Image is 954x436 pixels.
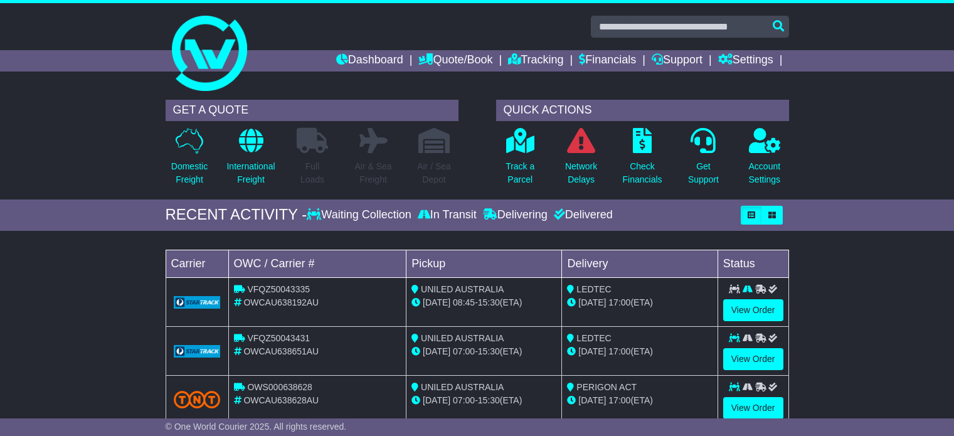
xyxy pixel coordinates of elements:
a: View Order [723,348,783,370]
p: Network Delays [565,160,597,186]
td: Pickup [406,250,562,277]
div: In Transit [415,208,480,222]
a: View Order [723,299,783,321]
span: [DATE] [423,297,450,307]
span: [DATE] [578,346,606,356]
a: Settings [718,50,773,72]
a: NetworkDelays [564,127,598,193]
span: PERIGON ACT [576,382,637,392]
span: 15:30 [478,395,500,405]
a: Quote/Book [418,50,492,72]
p: Full Loads [297,160,328,186]
span: [DATE] [578,395,606,405]
a: InternationalFreight [226,127,275,193]
span: UNILED AUSTRALIA [421,382,504,392]
span: 15:30 [478,297,500,307]
p: Get Support [688,160,719,186]
div: Delivering [480,208,551,222]
span: VFQZ50043335 [247,284,310,294]
span: 17:00 [608,395,630,405]
p: Check Financials [623,160,662,186]
span: LEDTEC [576,284,611,294]
span: LEDTEC [576,333,611,343]
span: © One World Courier 2025. All rights reserved. [166,422,347,432]
div: (ETA) [567,345,712,358]
td: Delivery [562,250,718,277]
p: Air / Sea Depot [417,160,451,186]
span: 17:00 [608,346,630,356]
a: Dashboard [336,50,403,72]
a: DomesticFreight [171,127,208,193]
a: CheckFinancials [622,127,663,193]
div: QUICK ACTIONS [496,100,789,121]
div: - (ETA) [411,394,556,407]
img: TNT_Domestic.png [174,391,221,408]
span: [DATE] [423,346,450,356]
span: OWS000638628 [247,382,312,392]
p: Air & Sea Freight [354,160,391,186]
span: OWCAU638628AU [243,395,319,405]
span: 08:45 [453,297,475,307]
div: (ETA) [567,296,712,309]
span: 07:00 [453,395,475,405]
span: [DATE] [423,395,450,405]
p: Account Settings [749,160,781,186]
span: 15:30 [478,346,500,356]
a: View Order [723,397,783,419]
span: VFQZ50043431 [247,333,310,343]
div: GET A QUOTE [166,100,458,121]
a: Financials [579,50,636,72]
span: 07:00 [453,346,475,356]
td: Carrier [166,250,228,277]
span: UNILED AUSTRALIA [421,333,504,343]
span: OWCAU638651AU [243,346,319,356]
td: OWC / Carrier # [228,250,406,277]
span: OWCAU638192AU [243,297,319,307]
div: (ETA) [567,394,712,407]
div: Delivered [551,208,613,222]
a: GetSupport [687,127,719,193]
p: International Freight [226,160,275,186]
div: - (ETA) [411,345,556,358]
div: Waiting Collection [307,208,414,222]
span: [DATE] [578,297,606,307]
a: Support [652,50,702,72]
div: - (ETA) [411,296,556,309]
p: Domestic Freight [171,160,208,186]
a: AccountSettings [748,127,782,193]
a: Tracking [508,50,563,72]
td: Status [718,250,788,277]
span: 17:00 [608,297,630,307]
a: Track aParcel [505,127,535,193]
div: RECENT ACTIVITY - [166,206,307,224]
img: GetCarrierServiceLogo [174,296,221,309]
img: GetCarrierServiceLogo [174,345,221,358]
span: UNILED AUSTRALIA [421,284,504,294]
p: Track a Parcel [506,160,534,186]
